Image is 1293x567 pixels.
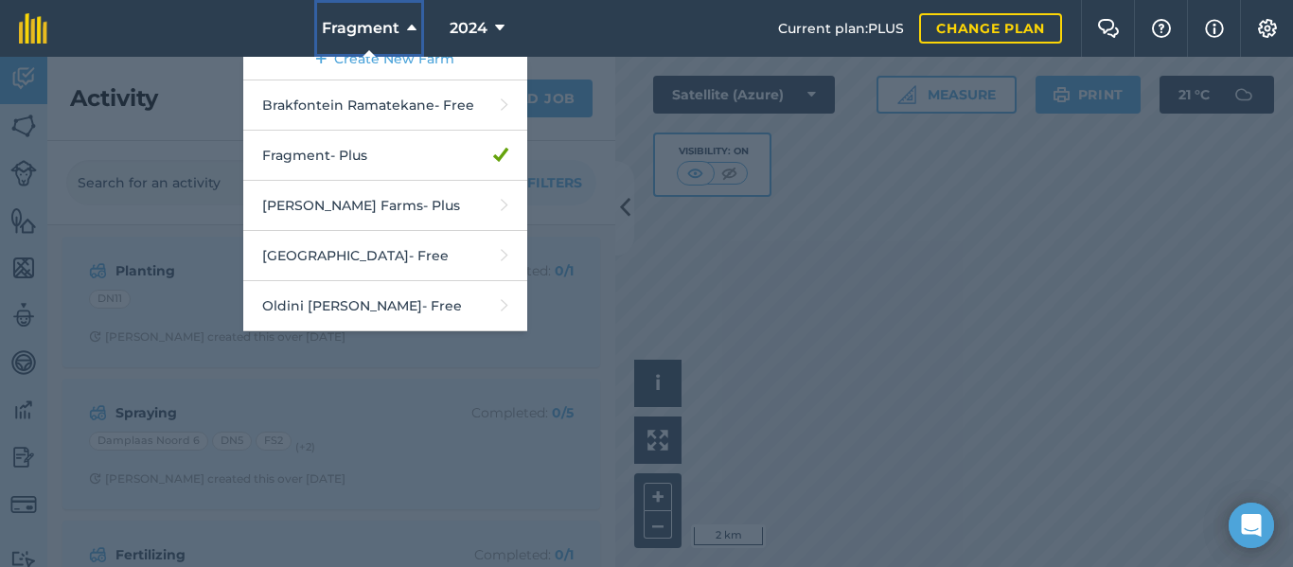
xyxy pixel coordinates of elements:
[243,38,527,80] a: Create New Farm
[1205,17,1224,40] img: svg+xml;base64,PHN2ZyB4bWxucz0iaHR0cDovL3d3dy53My5vcmcvMjAwMC9zdmciIHdpZHRoPSIxNyIgaGVpZ2h0PSIxNy...
[243,181,527,231] a: [PERSON_NAME] Farms- Plus
[243,131,527,181] a: Fragment- Plus
[243,281,527,331] a: Oldini [PERSON_NAME]- Free
[322,17,399,40] span: Fragment
[1229,503,1274,548] div: Open Intercom Messenger
[1256,19,1279,38] img: A cog icon
[1150,19,1173,38] img: A question mark icon
[919,13,1062,44] a: Change plan
[243,231,527,281] a: [GEOGRAPHIC_DATA]- Free
[1097,19,1120,38] img: Two speech bubbles overlapping with the left bubble in the forefront
[243,80,527,131] a: Brakfontein Ramatekane- Free
[19,13,47,44] img: fieldmargin Logo
[778,18,904,39] span: Current plan : PLUS
[450,17,487,40] span: 2024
